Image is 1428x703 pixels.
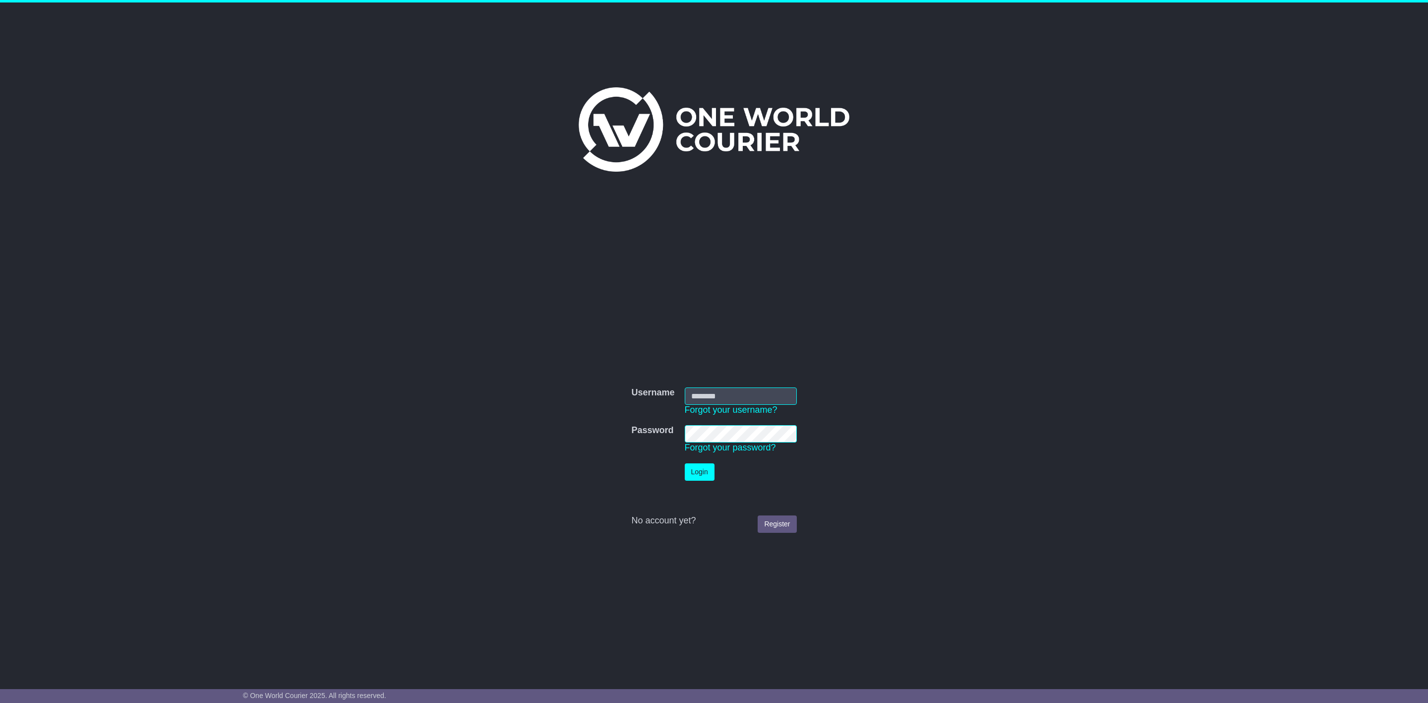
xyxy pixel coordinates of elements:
[685,463,714,481] button: Login
[685,405,777,415] a: Forgot your username?
[685,443,776,452] a: Forgot your password?
[758,515,796,533] a: Register
[243,692,386,700] span: © One World Courier 2025. All rights reserved.
[631,425,673,436] label: Password
[631,515,796,526] div: No account yet?
[631,387,674,398] label: Username
[579,87,849,172] img: One World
